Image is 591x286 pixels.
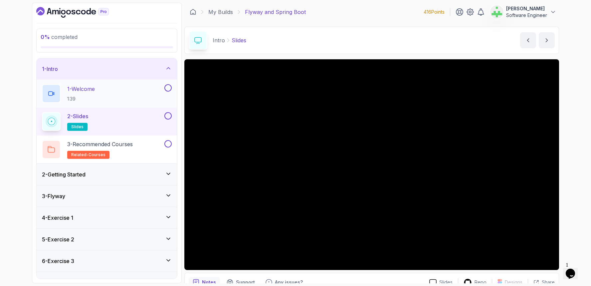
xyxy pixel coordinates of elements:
[245,8,306,16] p: Flyway and Spring Boot
[42,257,74,265] h3: 6 - Exercise 3
[37,229,177,250] button: 5-Exercise 2
[41,34,50,40] span: 0 %
[37,250,177,272] button: 6-Exercise 3
[424,9,445,15] p: 416 Points
[71,124,84,130] span: slides
[36,7,124,18] a: Dashboard
[71,152,105,157] span: related-courses
[491,6,503,18] img: user profile image
[42,192,65,200] h3: 3 - Flyway
[539,32,555,48] button: next content
[37,207,177,228] button: 4-Exercise 1
[42,214,73,222] h3: 4 - Exercise 1
[67,140,133,148] p: 3 - Recommended Courses
[475,279,487,286] p: Repo
[67,112,88,120] p: 2 - Slides
[37,164,177,185] button: 2-Getting Started
[506,5,547,12] p: [PERSON_NAME]
[37,58,177,80] button: 1-Intro
[542,279,555,286] p: Share
[520,32,536,48] button: previous content
[439,279,453,286] p: Slides
[213,36,225,44] p: Intro
[190,9,196,15] a: Dashboard
[563,259,584,279] iframe: chat widget
[67,85,95,93] p: 1 - Welcome
[236,279,255,286] p: Support
[42,84,172,103] button: 1-Welcome1:39
[41,34,78,40] span: completed
[42,170,86,178] h3: 2 - Getting Started
[528,279,555,286] button: Share
[424,279,458,286] a: Slides
[42,235,74,243] h3: 5 - Exercise 2
[232,36,246,44] p: Slides
[42,112,172,131] button: 2-Slidesslides
[37,185,177,207] button: 3-Flyway
[275,279,303,286] p: Any issues?
[505,279,522,286] p: Designs
[208,8,233,16] a: My Builds
[202,279,216,286] p: Notes
[490,5,556,19] button: user profile image[PERSON_NAME]Software Engineer
[42,140,172,159] button: 3-Recommended Coursesrelated-courses
[506,12,547,19] p: Software Engineer
[42,65,58,73] h3: 1 - Intro
[67,96,95,102] p: 1:39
